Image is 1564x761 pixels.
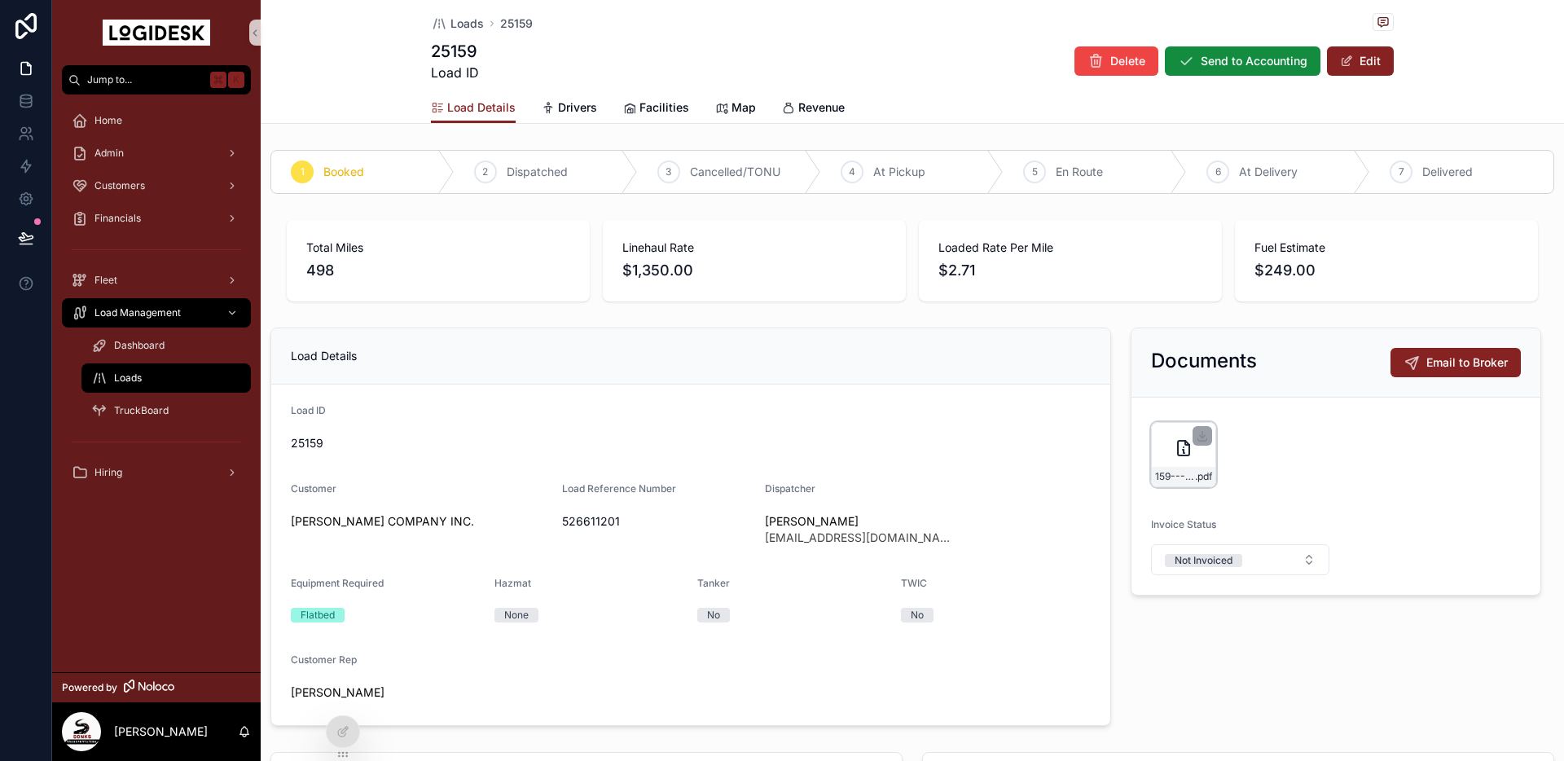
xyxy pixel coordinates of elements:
span: Delivered [1422,164,1473,180]
span: 4 [849,165,855,178]
span: Loaded Rate Per Mile [938,240,1202,256]
span: Tanker [697,577,730,589]
span: 526611201 [562,513,753,530]
span: Hiring [94,466,122,479]
a: Facilities [623,93,689,125]
a: Home [62,106,251,135]
span: Send to Accounting [1201,53,1307,69]
span: $1,350.00 [622,259,886,282]
span: Total Miles [306,240,570,256]
span: Customers [94,179,145,192]
span: Load Management [94,306,181,319]
span: 1 [301,165,305,178]
a: Fleet [62,266,251,295]
div: None [504,608,529,622]
span: 3 [666,165,671,178]
div: scrollable content [52,95,261,508]
span: Hazmat [494,577,531,589]
span: 498 [306,259,570,282]
span: At Delivery [1239,164,1298,180]
span: Home [94,114,122,127]
span: Linehaul Rate [622,240,886,256]
span: Customer Rep [291,653,357,666]
span: 25159 [291,435,888,451]
a: [PERSON_NAME] [291,684,384,701]
h2: Documents [1151,348,1257,374]
img: App logo [103,20,210,46]
a: Hiring [62,458,251,487]
span: TWIC [901,577,927,589]
span: Dashboard [114,339,165,352]
a: Customers [62,171,251,200]
span: Facilities [639,99,689,116]
span: 5 [1032,165,1038,178]
a: [PERSON_NAME][EMAIL_ADDRESS][DOMAIN_NAME] [765,513,956,546]
span: Fuel Estimate [1254,240,1518,256]
span: 6 [1215,165,1221,178]
span: Customer [291,482,336,495]
div: No [911,608,924,622]
a: Drivers [542,93,597,125]
button: Select Button [1151,544,1329,575]
span: Loads [114,372,142,385]
span: Load Details [447,99,516,116]
a: Dashboard [81,331,251,360]
span: K [230,73,243,86]
a: Map [715,93,756,125]
span: Load ID [291,404,326,416]
span: [PERSON_NAME] [765,513,956,530]
a: Powered by [52,672,261,702]
button: Email to Broker [1390,348,1521,377]
a: 25159 [500,15,533,32]
span: 159---9-3-to-9-4---CHR---1350.00 [1155,470,1195,483]
span: Drivers [558,99,597,116]
p: [PERSON_NAME] [114,724,208,740]
span: 2 [482,165,488,178]
span: Financials [94,212,141,225]
div: Not Invoiced [1175,554,1232,567]
button: Edit [1327,46,1394,76]
span: Powered by [62,681,117,694]
span: Equipment Required [291,577,384,589]
button: Send to Accounting [1165,46,1320,76]
a: TruckBoard [81,396,251,425]
a: Admin [62,139,251,168]
span: [EMAIL_ADDRESS][DOMAIN_NAME] [765,530,956,546]
span: Loads [450,15,484,32]
span: Dispatcher [765,482,815,495]
span: Invoice Status [1151,518,1216,530]
span: $249.00 [1254,259,1518,282]
span: Booked [323,164,364,180]
span: Delete [1110,53,1145,69]
div: No [707,608,720,622]
button: Jump to...K [62,65,251,95]
span: Load Details [291,349,357,363]
span: Jump to... [87,73,204,86]
a: [PERSON_NAME] COMPANY INC. [291,513,474,530]
span: Fleet [94,274,117,287]
span: Dispatched [507,164,568,180]
span: Load ID [431,63,479,82]
span: .pdf [1195,470,1212,483]
span: At Pickup [873,164,925,180]
span: $2.71 [938,259,1202,282]
a: Revenue [782,93,845,125]
span: Revenue [798,99,845,116]
span: Load Reference Number [562,482,676,495]
span: Cancelled/TONU [690,164,780,180]
a: Load Details [431,93,516,124]
span: Admin [94,147,124,160]
span: Email to Broker [1426,354,1508,371]
span: Map [731,99,756,116]
a: Load Management [62,298,251,328]
span: TruckBoard [114,404,169,417]
a: Financials [62,204,251,233]
span: 7 [1399,165,1404,178]
div: Flatbed [301,608,335,622]
a: Loads [81,363,251,393]
button: Delete [1074,46,1158,76]
h1: 25159 [431,40,479,63]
